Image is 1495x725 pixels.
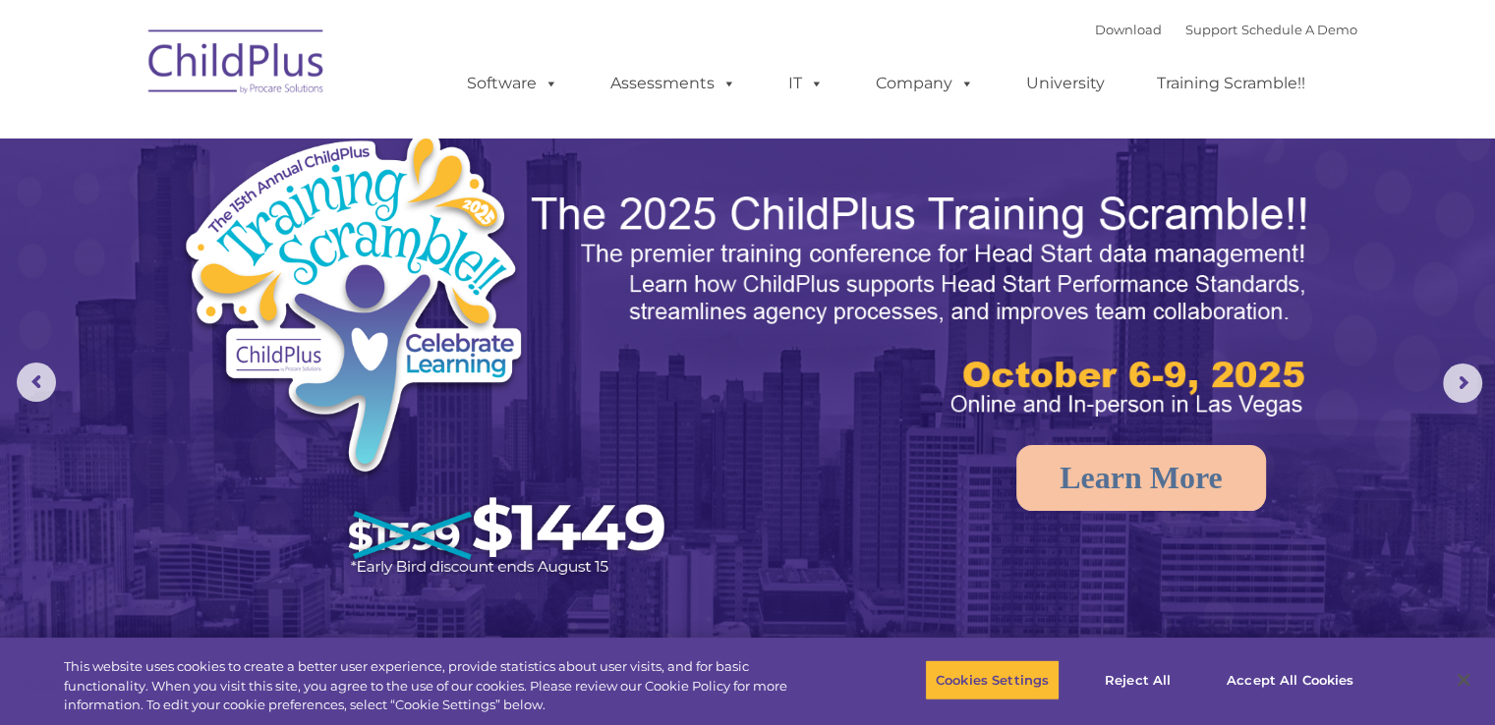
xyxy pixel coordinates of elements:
[273,130,333,144] span: Last name
[273,210,357,225] span: Phone number
[139,16,335,114] img: ChildPlus by Procare Solutions
[1076,659,1199,700] button: Reject All
[769,64,843,103] a: IT
[1095,22,1162,37] a: Download
[64,657,823,715] div: This website uses cookies to create a better user experience, provide statistics about user visit...
[1185,22,1237,37] a: Support
[1006,64,1124,103] a: University
[925,659,1060,700] button: Cookies Settings
[1216,659,1364,700] button: Accept All Cookies
[1241,22,1357,37] a: Schedule A Demo
[447,64,578,103] a: Software
[1095,22,1357,37] font: |
[856,64,994,103] a: Company
[1442,658,1485,701] button: Close
[591,64,756,103] a: Assessments
[1137,64,1325,103] a: Training Scramble!!
[1016,445,1266,511] a: Learn More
